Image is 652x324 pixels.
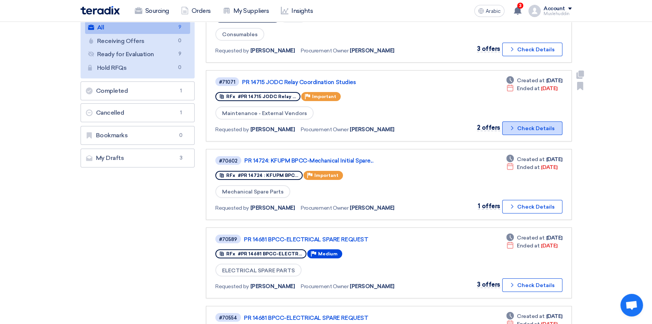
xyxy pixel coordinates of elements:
font: Mechanical Spare Parts [222,189,283,195]
font: #71071 [219,79,235,85]
img: profile_test.png [529,5,541,17]
font: [DATE] [541,85,557,92]
font: Bookmarks [96,132,128,139]
button: Check Details [502,43,562,56]
font: #70602 [219,158,238,164]
font: Procurement Owner [301,126,348,133]
font: Procurement Owner [301,48,348,54]
font: #PR 14681 BPCC-ELECTR... [238,251,302,256]
font: Account [544,5,565,12]
font: Ended at [517,164,539,170]
font: [DATE] [546,235,562,241]
font: Ready for Evaluation [97,51,154,58]
font: Hold RFQs [97,64,127,71]
font: Muslehuddin [544,11,570,16]
font: RFx [226,173,235,178]
font: Created at [517,156,544,163]
font: [PERSON_NAME] [250,205,295,211]
font: [PERSON_NAME] [250,283,295,290]
font: Check Details [517,282,555,289]
a: Completed1 [81,81,195,100]
font: Check Details [517,125,555,132]
font: 1 [180,110,182,115]
font: 0 [178,64,181,70]
font: 2 offers [477,124,500,131]
font: 0 [179,132,183,138]
font: Consumables [222,31,257,38]
font: Orders [192,7,211,14]
font: My Drafts [96,154,124,161]
font: 3 [179,155,182,161]
font: #70554 [219,315,237,321]
a: Bookmarks0 [81,126,195,145]
font: Created at [517,77,544,84]
font: Important [312,94,336,99]
font: #PR 14724 : KFUPM BPC... [238,173,298,178]
font: Ended at [517,243,539,249]
font: My Suppliers [233,7,269,14]
font: Requested by [215,126,248,133]
a: Insights [275,3,319,19]
font: [DATE] [541,164,557,170]
a: PR 14681 BPCC-ELECTRICAL SPARE REQUEST [244,315,432,321]
font: Check Details [517,204,555,210]
a: Sourcing [129,3,175,19]
font: [PERSON_NAME] [350,205,395,211]
font: [DATE] [546,313,562,319]
font: Maintenance - External Vendors [222,110,307,117]
font: Created at [517,235,544,241]
button: Arabic [474,5,504,17]
font: PR 14715 JODC Relay Coordination Studies [242,79,356,86]
font: All [97,24,104,31]
a: Orders [175,3,217,19]
font: RFx [226,251,235,256]
font: [PERSON_NAME] [350,126,395,133]
a: PR 14715 JODC Relay Coordination Studies [242,79,430,86]
font: Cancelled [96,109,124,116]
div: Open chat [620,294,643,316]
font: Receiving Offers [97,37,145,45]
font: Requested by [215,205,248,211]
font: 3 [519,3,521,8]
font: Important [314,173,338,178]
font: Completed [96,87,128,94]
button: Check Details [502,121,562,135]
font: Procurement Owner [301,283,348,290]
font: 1 [180,88,182,94]
font: PR 14681 BPCC-ELECTRICAL SPARE REQUEST [244,315,368,321]
a: Cancelled1 [81,103,195,122]
font: Sourcing [145,7,169,14]
font: Requested by [215,283,248,290]
font: [DATE] [546,77,562,84]
font: RFx [226,94,235,99]
font: 3 offers [477,281,500,288]
a: PR 14724: KFUPM BPCC-Mechanical Initial Spare... [244,157,433,164]
font: PR 14724: KFUPM BPCC-Mechanical Initial Spare... [244,157,373,164]
img: Teradix logo [81,6,120,15]
font: Created at [517,313,544,319]
a: PR 14681 BPCC-ELECTRICAL SPARE REQUEST [244,236,432,243]
font: Check Details [517,46,555,53]
font: #70589 [219,236,237,242]
a: My Drafts3 [81,149,195,167]
font: 9 [178,24,181,30]
font: 3 offers [477,45,500,52]
font: [PERSON_NAME] [350,48,395,54]
font: Requested by [215,48,248,54]
font: [DATE] [546,156,562,163]
font: 9 [178,51,181,57]
font: [PERSON_NAME] [250,126,295,133]
button: Check Details [502,278,562,292]
font: PR 14681 BPCC-ELECTRICAL SPARE REQUEST [244,236,368,243]
font: 0 [178,38,181,43]
font: #PR 14715 JODC Relay ... [238,94,296,99]
font: ELECTRICAL SPARE PARTS [222,267,295,273]
font: [PERSON_NAME] [250,48,295,54]
font: Arabic [486,8,501,14]
a: My Suppliers [217,3,275,19]
font: Procurement Owner [301,205,348,211]
font: [DATE] [541,243,557,249]
font: Medium [318,251,338,256]
font: Ended at [517,85,539,92]
button: Check Details [502,200,562,213]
